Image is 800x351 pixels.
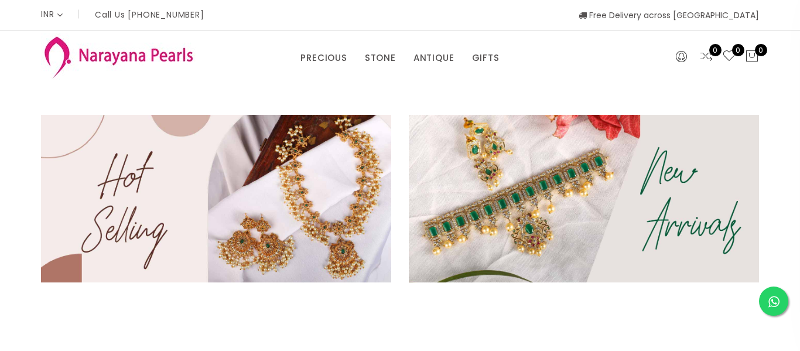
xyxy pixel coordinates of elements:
span: Free Delivery across [GEOGRAPHIC_DATA] [579,9,759,21]
a: ANTIQUE [413,49,454,67]
span: 0 [732,44,744,56]
span: 0 [755,44,767,56]
a: 0 [722,49,736,64]
a: GIFTS [472,49,500,67]
a: 0 [699,49,713,64]
a: STONE [365,49,396,67]
p: Call Us [PHONE_NUMBER] [95,11,204,19]
button: 0 [745,49,759,64]
a: PRECIOUS [300,49,347,67]
span: 0 [709,44,722,56]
